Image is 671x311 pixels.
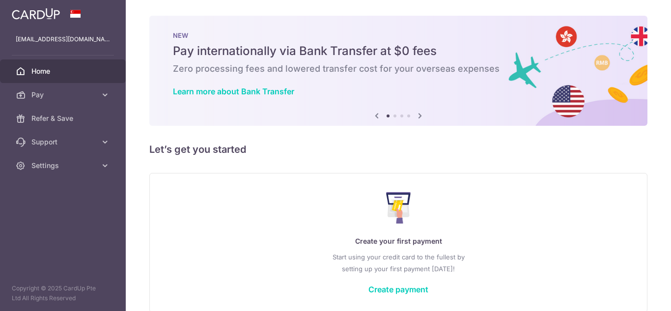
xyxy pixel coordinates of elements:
[31,113,96,123] span: Refer & Save
[149,141,647,157] h5: Let’s get you started
[368,284,428,294] a: Create payment
[386,192,411,224] img: Make Payment
[12,8,60,20] img: CardUp
[173,86,294,96] a: Learn more about Bank Transfer
[173,31,624,39] p: NEW
[173,43,624,59] h5: Pay internationally via Bank Transfer at $0 fees
[149,16,647,126] img: Bank transfer banner
[169,251,627,275] p: Start using your credit card to the fullest by setting up your first payment [DATE]!
[169,235,627,247] p: Create your first payment
[31,161,96,170] span: Settings
[16,34,110,44] p: [EMAIL_ADDRESS][DOMAIN_NAME]
[31,66,96,76] span: Home
[31,90,96,100] span: Pay
[31,137,96,147] span: Support
[173,63,624,75] h6: Zero processing fees and lowered transfer cost for your overseas expenses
